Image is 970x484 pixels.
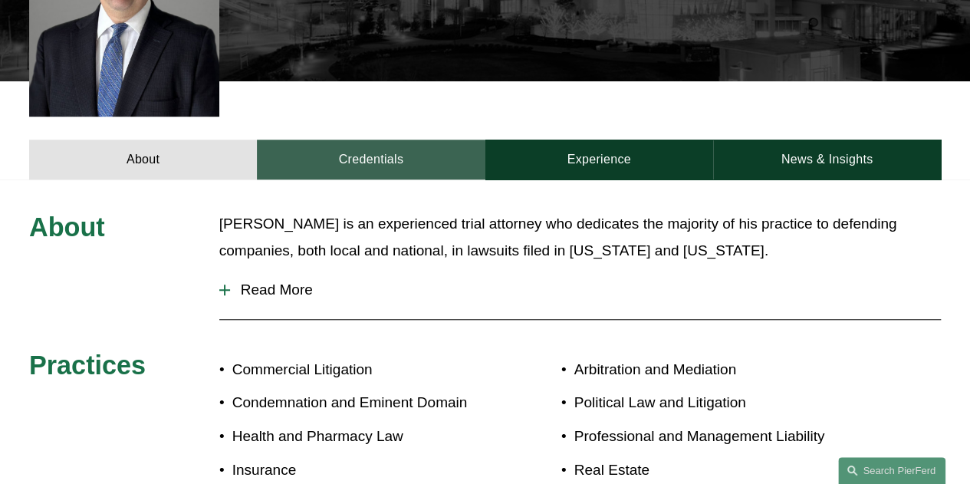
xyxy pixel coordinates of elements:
[574,457,865,483] p: Real Estate
[232,390,485,416] p: Condemnation and Eminent Domain
[257,140,485,179] a: Credentials
[230,282,941,298] span: Read More
[29,140,257,179] a: About
[219,270,941,310] button: Read More
[574,423,865,449] p: Professional and Management Liability
[713,140,941,179] a: News & Insights
[232,423,485,449] p: Health and Pharmacy Law
[485,140,713,179] a: Experience
[29,212,105,242] span: About
[574,357,865,383] p: Arbitration and Mediation
[219,211,941,264] p: [PERSON_NAME] is an experienced trial attorney who dedicates the majority of his practice to defe...
[574,390,865,416] p: Political Law and Litigation
[838,457,945,484] a: Search this site
[232,457,485,483] p: Insurance
[29,351,146,380] span: Practices
[232,357,485,383] p: Commercial Litigation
